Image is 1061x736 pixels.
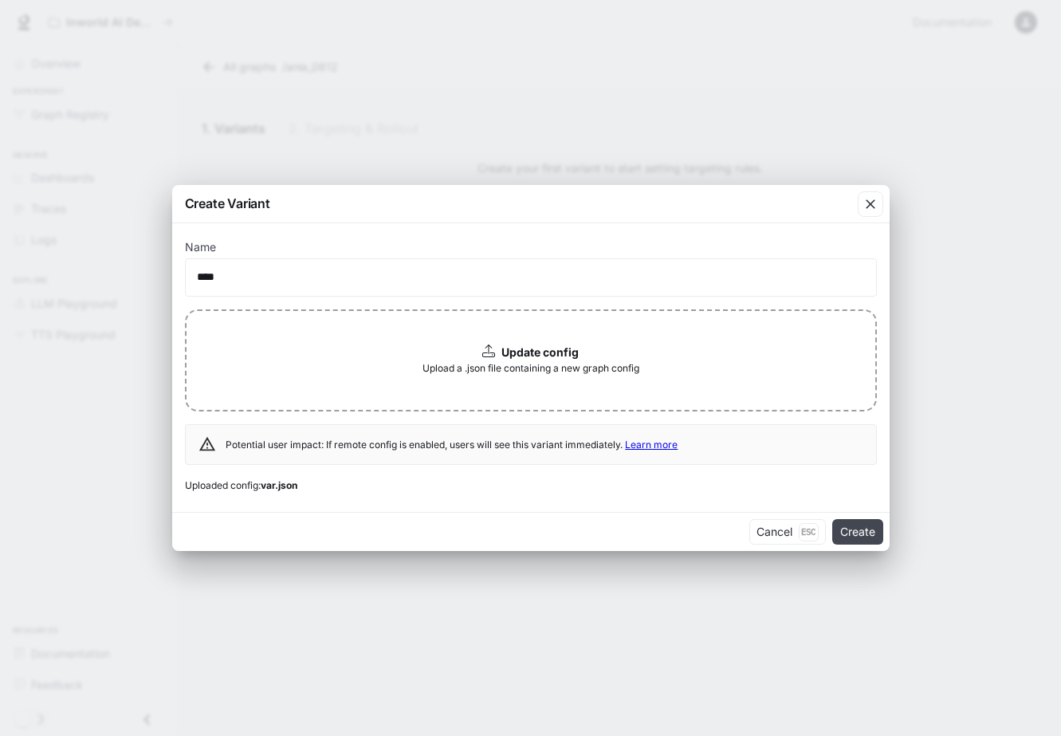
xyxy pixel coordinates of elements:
button: CancelEsc [749,519,826,545]
span: Upload a .json file containing a new graph config [422,360,639,376]
b: var.json [261,479,297,491]
button: Create [832,519,883,545]
p: Esc [799,523,819,541]
p: Create Variant [185,194,270,213]
span: Uploaded config: [185,478,877,494]
span: Potential user impact: If remote config is enabled, users will see this variant immediately. [226,439,678,451]
b: Update config [501,345,579,359]
a: Learn more [625,439,678,451]
p: Name [185,242,216,253]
